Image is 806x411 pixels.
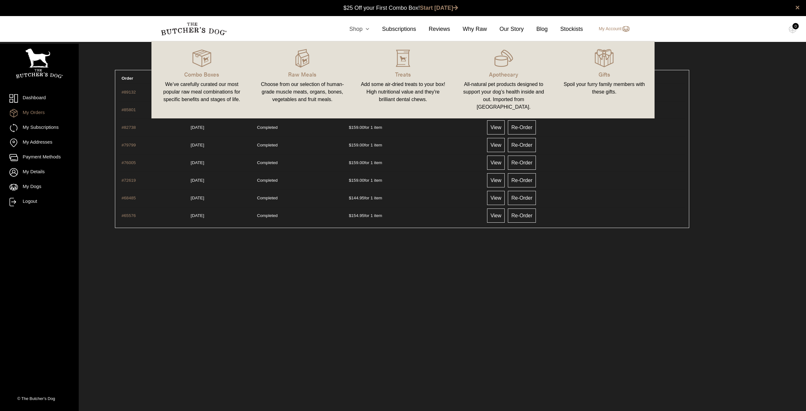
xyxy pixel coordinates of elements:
[9,139,69,147] a: My Addresses
[252,48,353,112] a: Raw Meals Choose from our selection of human-grade muscle meats, organs, bones, vegetables and fr...
[254,154,346,171] td: Completed
[254,172,346,189] td: Completed
[260,70,345,78] p: Raw Meals
[508,208,536,223] a: Re-Order
[191,213,204,218] time: [DATE]
[349,143,351,147] span: $
[349,125,351,130] span: $
[450,25,487,33] a: Why Raw
[122,76,133,81] span: Order
[191,178,204,183] time: [DATE]
[122,107,136,112] a: #85801
[9,109,69,117] a: My Orders
[508,191,536,205] a: Re-Order
[561,70,647,78] p: Gifts
[191,160,204,165] time: [DATE]
[346,119,482,136] td: for 1 item
[349,125,364,130] span: 159.00
[9,183,69,191] a: My Dogs
[420,5,458,11] a: Start [DATE]
[254,207,346,224] td: Completed
[159,70,245,78] p: Combo Boxes
[346,154,482,171] td: for 1 item
[9,153,69,162] a: Payment Methods
[508,120,536,134] a: Re-Order
[369,25,416,33] a: Subscriptions
[487,156,505,170] a: View
[508,156,536,170] a: Re-Order
[554,48,655,112] a: Gifts Spoil your furry family members with these gifts.
[789,25,797,33] img: TBD_Cart-Empty.png
[151,48,252,112] a: Combo Boxes We’ve carefully curated our most popular raw meal combinations for specific benefits ...
[349,160,364,165] span: 159.00
[487,191,505,205] a: View
[353,48,453,112] a: Treats Add some air-dried treats to your box! High nutritional value and they're brilliant dental...
[349,143,364,147] span: 159.00
[122,178,136,183] a: #72619
[487,208,505,223] a: View
[461,81,547,111] div: All-natural pet products designed to support your dog’s health inside and out. Imported from [GEO...
[337,25,369,33] a: Shop
[122,213,136,218] a: #65576
[795,4,800,11] a: close
[524,25,548,33] a: Blog
[346,189,482,206] td: for 1 item
[461,70,547,78] p: Apothecary
[191,143,204,147] time: [DATE]
[416,25,450,33] a: Reviews
[191,125,204,130] time: [DATE]
[548,25,583,33] a: Stockists
[346,136,482,153] td: for 1 item
[561,81,647,96] div: Spoil your furry family members with these gifts.
[349,196,364,200] span: 144.95
[122,160,136,165] a: #76005
[349,160,351,165] span: $
[191,196,204,200] time: [DATE]
[122,196,136,200] a: #68485
[508,138,536,152] a: Re-Order
[122,143,136,147] a: #79799
[9,94,69,103] a: Dashboard
[254,119,346,136] td: Completed
[122,125,136,130] a: #82738
[487,25,524,33] a: Our Story
[349,213,364,218] span: 154.95
[360,81,446,103] div: Add some air-dried treats to your box! High nutritional value and they're brilliant dental chews.
[349,213,351,218] span: $
[487,173,505,187] a: View
[9,124,69,132] a: My Subscriptions
[346,172,482,189] td: for 1 item
[16,49,63,78] img: TBD_Portrait_Logo_White.png
[122,90,136,94] a: #89132
[9,198,69,206] a: Logout
[159,81,245,103] div: We’ve carefully curated our most popular raw meal combinations for specific benefits and stages o...
[487,120,505,134] a: View
[593,25,630,33] a: My Account
[260,81,345,103] div: Choose from our selection of human-grade muscle meats, organs, bones, vegetables and fruit meals.
[346,207,482,224] td: for 1 item
[254,189,346,206] td: Completed
[349,196,351,200] span: $
[360,70,446,78] p: Treats
[254,136,346,153] td: Completed
[487,138,505,152] a: View
[792,23,799,29] div: 0
[508,173,536,187] a: Re-Order
[349,178,351,183] span: $
[9,168,69,177] a: My Details
[453,48,554,112] a: Apothecary All-natural pet products designed to support your dog’s health inside and out. Importe...
[349,178,364,183] span: 159.00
